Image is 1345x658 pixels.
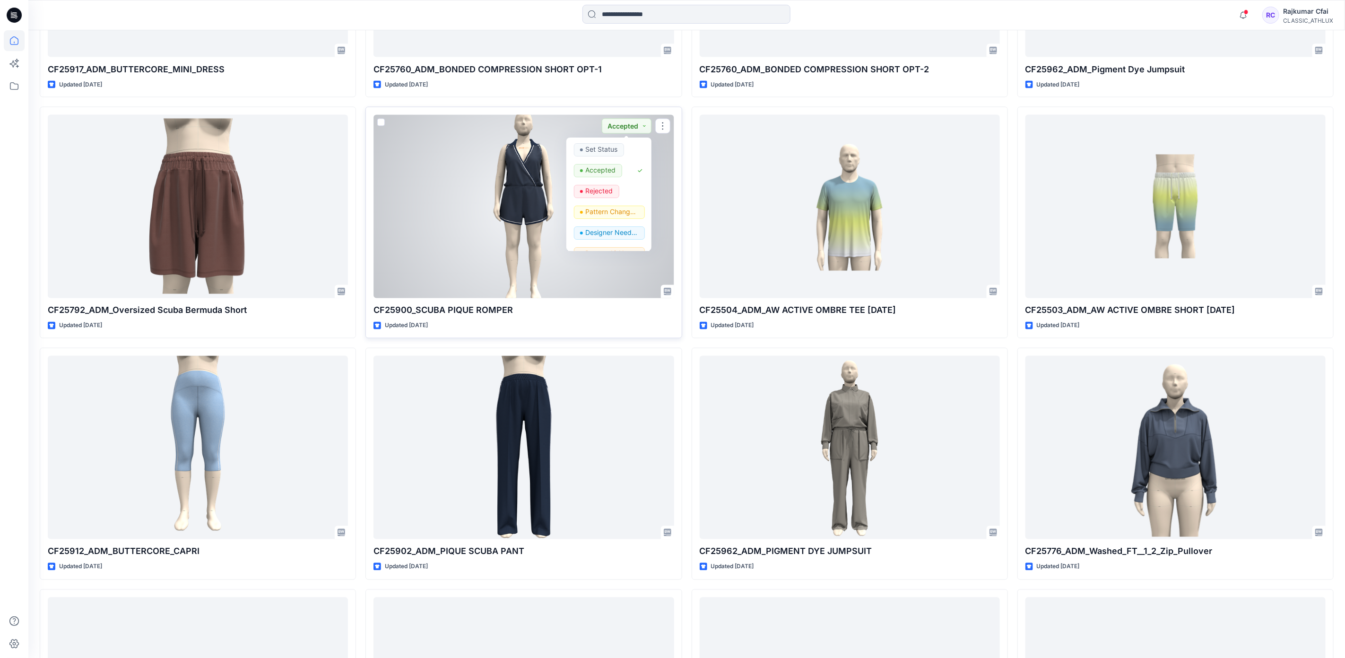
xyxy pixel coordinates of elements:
a: CF25503_ADM_AW ACTIVE OMBRE SHORT 25JUL25 [1025,115,1326,298]
p: Updated [DATE] [711,321,754,331]
p: CF25962_ADM_Pigment Dye Jumpsuit [1025,63,1326,76]
p: Updated [DATE] [1037,562,1080,572]
p: Updated [DATE] [1037,321,1080,331]
p: CF25503_ADM_AW ACTIVE OMBRE SHORT [DATE] [1025,304,1326,317]
p: CF25912_ADM_BUTTERCORE_CAPRI [48,545,348,558]
p: CF25792_ADM_Oversized Scuba Bermuda Short [48,304,348,317]
p: Updated [DATE] [711,562,754,572]
p: Updated [DATE] [59,321,102,331]
a: CF25792_ADM_Oversized Scuba Bermuda Short [48,115,348,298]
p: Updated [DATE] [711,80,754,90]
p: Rejected [586,185,613,198]
p: Designer Need To Review [586,227,639,239]
p: CF25760_ADM_BONDED COMPRESSION SHORT OPT-2 [700,63,1000,76]
a: CF25776_ADM_Washed_FT__1_2_Zip_Pullover [1025,356,1326,539]
a: CF25902_ADM_PIQUE SCUBA PANT [373,356,674,539]
p: CF25776_ADM_Washed_FT__1_2_Zip_Pullover [1025,545,1326,558]
p: Updated [DATE] [59,80,102,90]
div: RC [1262,7,1279,24]
p: Dropped \ Not proceeding [586,248,639,260]
p: Updated [DATE] [385,321,428,331]
p: Set Status [586,144,618,156]
p: CF25760_ADM_BONDED COMPRESSION SHORT OPT-1 [373,63,674,76]
p: Pattern Changes Requested [586,206,639,218]
a: CF25912_ADM_BUTTERCORE_CAPRI [48,356,348,539]
a: CF25962_ADM_PIGMENT DYE JUMPSUIT [700,356,1000,539]
p: Updated [DATE] [1037,80,1080,90]
p: Accepted [586,164,616,177]
p: CF25962_ADM_PIGMENT DYE JUMPSUIT [700,545,1000,558]
p: CF25900_SCUBA PIQUE ROMPER [373,304,674,317]
div: Rajkumar Cfai [1283,6,1333,17]
p: Updated [DATE] [59,562,102,572]
p: Updated [DATE] [385,562,428,572]
a: CF25504_ADM_AW ACTIVE OMBRE TEE 25JUL25 [700,115,1000,298]
p: CF25917_ADM_BUTTERCORE_MINI_DRESS [48,63,348,76]
div: CLASSIC_ATHLUX [1283,17,1333,24]
p: Updated [DATE] [385,80,428,90]
p: CF25504_ADM_AW ACTIVE OMBRE TEE [DATE] [700,304,1000,317]
p: CF25902_ADM_PIQUE SCUBA PANT [373,545,674,558]
a: CF25900_SCUBA PIQUE ROMPER [373,115,674,298]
